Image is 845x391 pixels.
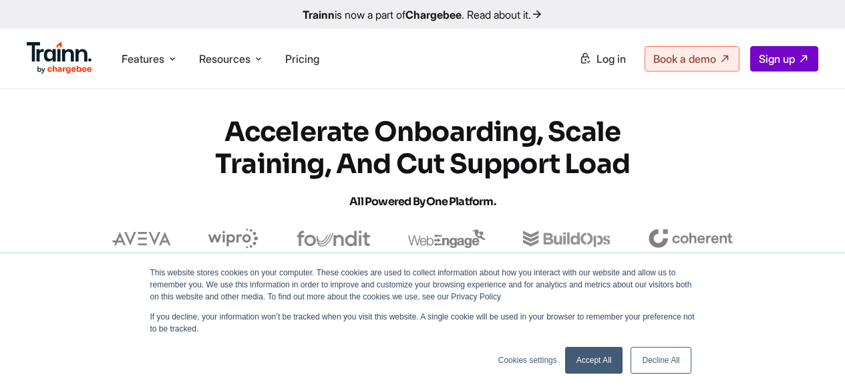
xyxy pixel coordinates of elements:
[565,347,623,374] a: Accept All
[208,229,259,249] img: wipro logo
[778,327,845,391] iframe: Chat Widget
[122,51,164,66] span: Features
[27,42,92,74] img: Trainn Logo
[523,231,611,247] img: buildops logo
[498,354,557,366] a: Cookies settings
[759,52,795,66] span: Sign up
[405,8,462,21] b: Chargebee
[303,8,335,21] b: Trainn
[648,229,733,248] img: coherent logo
[112,232,171,245] img: aveva logo
[653,52,716,66] span: Book a demo
[631,347,691,374] a: Decline All
[150,311,695,335] p: If you decline, your information won’t be tracked when you visit this website. A single cookie wi...
[150,267,695,303] p: This website stores cookies on your computer. These cookies are used to collect information about...
[571,47,634,71] a: Log in
[408,229,486,248] img: webengage logo
[645,46,739,72] a: Book a demo
[182,116,663,218] h1: Accelerate Onboarding, Scale Training, and Cut Support Load
[597,52,626,66] span: Log in
[285,52,319,66] a: Pricing
[750,46,818,72] a: Sign up
[349,194,496,209] span: All Powered by One Platform.
[199,51,250,66] span: Resources
[296,231,371,247] img: foundit logo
